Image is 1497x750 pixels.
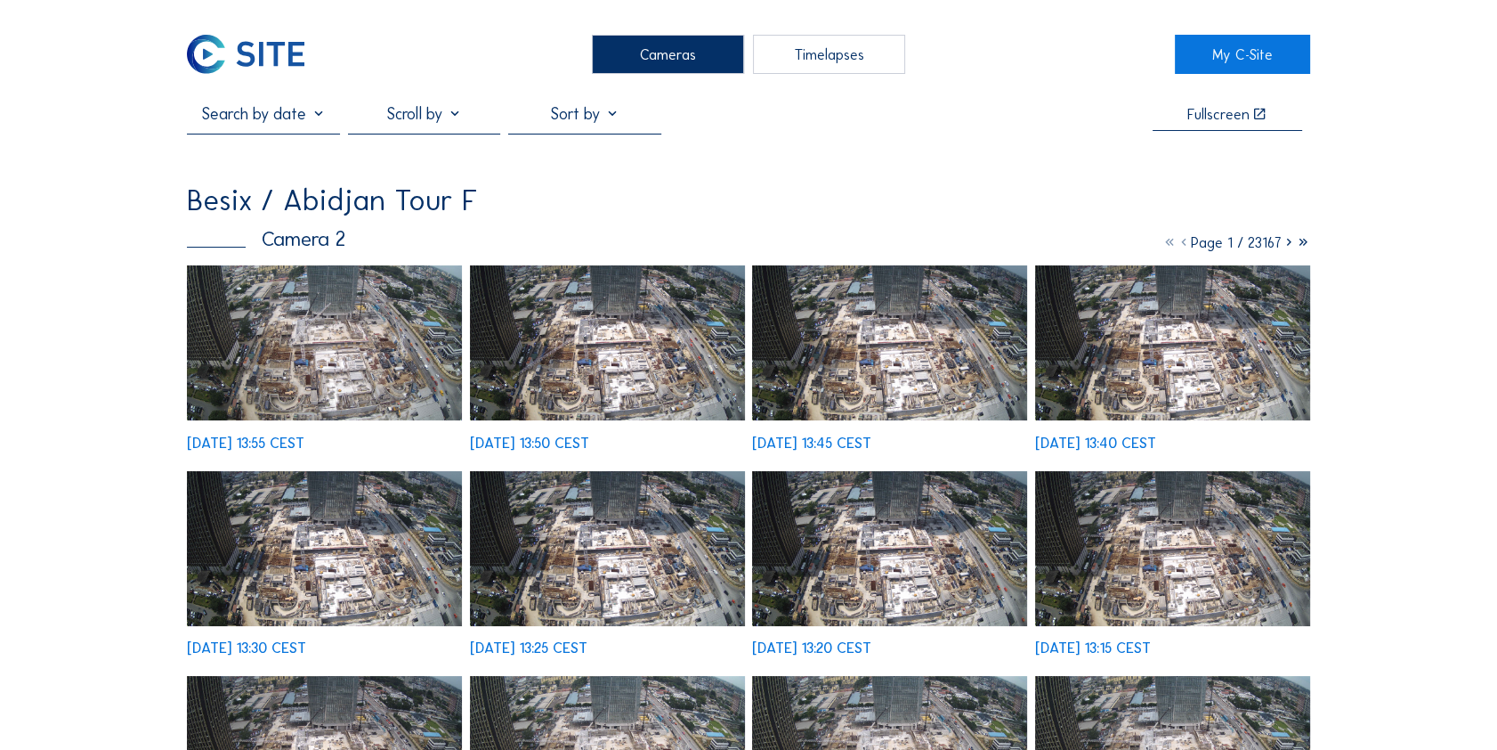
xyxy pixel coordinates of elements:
[752,265,1027,420] img: image_53084840
[1035,265,1310,420] img: image_53084839
[1035,436,1156,450] div: [DATE] 13:40 CEST
[470,265,745,420] img: image_53085155
[187,229,345,249] div: Camera 2
[1191,233,1282,251] span: Page 1 / 23167
[470,436,589,450] div: [DATE] 13:50 CEST
[470,640,587,655] div: [DATE] 13:25 CEST
[187,265,462,420] img: image_53085161
[752,640,871,655] div: [DATE] 13:20 CEST
[187,35,321,74] a: C-SITE Logo
[1175,35,1309,74] a: My C-Site
[187,186,478,216] div: Besix / Abidjan Tour F
[752,471,1027,626] img: image_53084173
[592,35,745,74] div: Cameras
[187,436,304,450] div: [DATE] 13:55 CEST
[1035,471,1310,626] img: image_53084171
[187,471,462,626] img: image_53084502
[187,640,306,655] div: [DATE] 13:30 CEST
[187,35,304,74] img: C-SITE Logo
[1035,640,1151,655] div: [DATE] 13:15 CEST
[187,104,340,124] input: Search by date 󰅀
[753,35,906,74] div: Timelapses
[1187,107,1250,121] div: Fullscreen
[752,436,871,450] div: [DATE] 13:45 CEST
[470,471,745,626] img: image_53084500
